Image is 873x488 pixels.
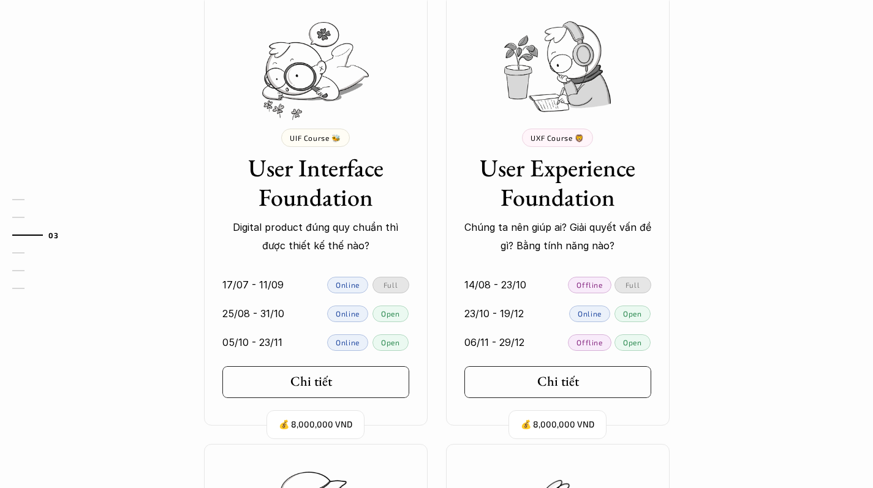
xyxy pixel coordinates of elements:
p: 💰 8,000,000 VND [521,416,594,433]
p: Full [625,280,640,289]
h3: User Experience Foundation [464,153,651,212]
p: UXF Course 🦁 [531,133,584,142]
p: Open [623,309,641,318]
a: Chi tiết [464,366,651,398]
p: Online [336,338,360,347]
p: 23/10 - 19/12 [464,304,524,323]
p: Open [623,338,641,347]
p: 💰 8,000,000 VND [279,416,352,433]
p: 14/08 - 23/10 [464,276,526,294]
a: 03 [12,228,70,242]
p: 06/11 - 29/12 [464,333,524,351]
p: Chúng ta nên giúp ai? Giải quyết vấn đề gì? Bằng tính năng nào? [464,218,651,255]
h3: User Interface Foundation [222,153,409,212]
p: Offline [576,280,602,289]
p: 25/08 - 31/10 [222,304,284,323]
p: Open [381,338,399,347]
h5: Chi tiết [290,374,332,389]
p: Open [381,309,399,318]
strong: 03 [48,231,58,239]
p: Digital product đúng quy chuẩn thì được thiết kế thế nào? [222,218,409,255]
p: UIF Course 🐝 [290,133,341,142]
h5: Chi tiết [537,374,579,389]
p: 05/10 - 23/11 [222,333,282,351]
p: Offline [576,338,602,347]
a: Chi tiết [222,366,409,398]
p: Online [578,309,602,318]
p: Online [336,309,360,318]
p: Full [384,280,398,289]
p: 17/07 - 11/09 [222,276,284,294]
p: Online [336,280,360,289]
